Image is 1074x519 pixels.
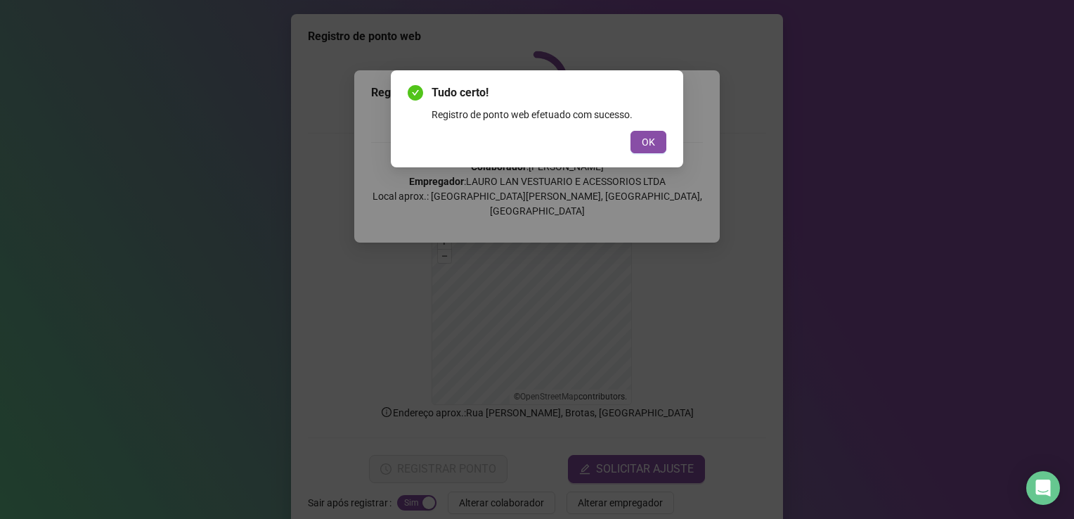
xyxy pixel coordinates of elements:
[630,131,666,153] button: OK
[642,134,655,150] span: OK
[432,107,666,122] div: Registro de ponto web efetuado com sucesso.
[1026,471,1060,505] div: Open Intercom Messenger
[408,85,423,101] span: check-circle
[432,84,666,101] span: Tudo certo!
